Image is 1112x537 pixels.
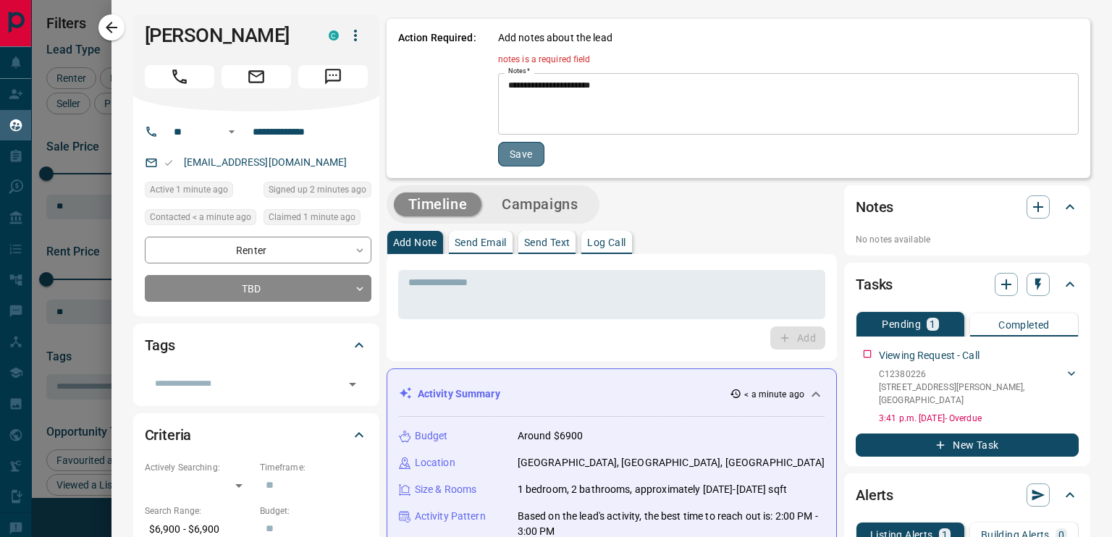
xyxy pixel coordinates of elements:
h2: Tasks [856,273,893,296]
p: Timeframe: [260,461,368,474]
p: Location [415,455,455,470]
div: Notes [856,190,1079,224]
span: Message [298,65,368,88]
div: Renter [145,237,371,263]
p: No notes available [856,233,1079,246]
div: Alerts [856,478,1079,512]
svg: Email Valid [164,158,174,168]
p: Log Call [587,237,625,248]
span: Call [145,65,214,88]
span: Claimed 1 minute ago [269,210,355,224]
p: [GEOGRAPHIC_DATA], [GEOGRAPHIC_DATA], [GEOGRAPHIC_DATA] [518,455,825,470]
p: Add notes about the lead [498,30,612,46]
p: C12380226 [879,368,1064,381]
button: Campaigns [487,193,592,216]
div: Tue Sep 16 2025 [264,182,371,202]
span: Active 1 minute ago [150,182,228,197]
div: Criteria [145,418,368,452]
p: Around $6900 [518,428,584,444]
p: Budget [415,428,448,444]
p: Activity Pattern [415,509,486,524]
p: Add Note [393,237,437,248]
h1: [PERSON_NAME] [145,24,307,47]
span: Signed up 2 minutes ago [269,182,366,197]
label: Notes [508,67,530,76]
p: Send Text [524,237,570,248]
div: Tags [145,328,368,363]
div: Tue Sep 16 2025 [145,182,256,202]
h2: Notes [856,195,893,219]
a: [EMAIL_ADDRESS][DOMAIN_NAME] [184,156,347,168]
div: C12380226[STREET_ADDRESS][PERSON_NAME],[GEOGRAPHIC_DATA] [879,365,1079,410]
div: Tue Sep 16 2025 [145,209,256,229]
p: Actively Searching: [145,461,253,474]
p: Activity Summary [418,386,500,402]
p: 3:41 p.m. [DATE] - Overdue [879,412,1079,425]
p: notes is a required field [498,53,591,66]
div: Tue Sep 16 2025 [264,209,371,229]
p: Action Required: [398,30,476,166]
p: Budget: [260,504,368,517]
p: Send Email [455,237,507,248]
h2: Alerts [856,483,893,507]
div: condos.ca [329,30,339,41]
button: Open [223,123,240,140]
button: Timeline [394,193,482,216]
button: Save [498,142,544,166]
p: Search Range: [145,504,253,517]
h2: Criteria [145,423,192,447]
div: Activity Summary< a minute ago [399,381,825,407]
div: TBD [145,275,371,302]
button: Open [342,374,363,394]
div: Tasks [856,267,1079,302]
p: Pending [882,319,921,329]
p: Size & Rooms [415,482,477,497]
p: [STREET_ADDRESS][PERSON_NAME] , [GEOGRAPHIC_DATA] [879,381,1064,407]
span: Contacted < a minute ago [150,210,251,224]
p: Viewing Request - Call [879,348,980,363]
p: Completed [998,320,1050,330]
span: Email [222,65,291,88]
p: < a minute ago [744,388,804,401]
button: New Task [856,434,1079,457]
h2: Tags [145,334,175,357]
p: 1 [930,319,935,329]
p: 1 bedroom, 2 bathrooms, approximately [DATE]-[DATE] sqft [518,482,787,497]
